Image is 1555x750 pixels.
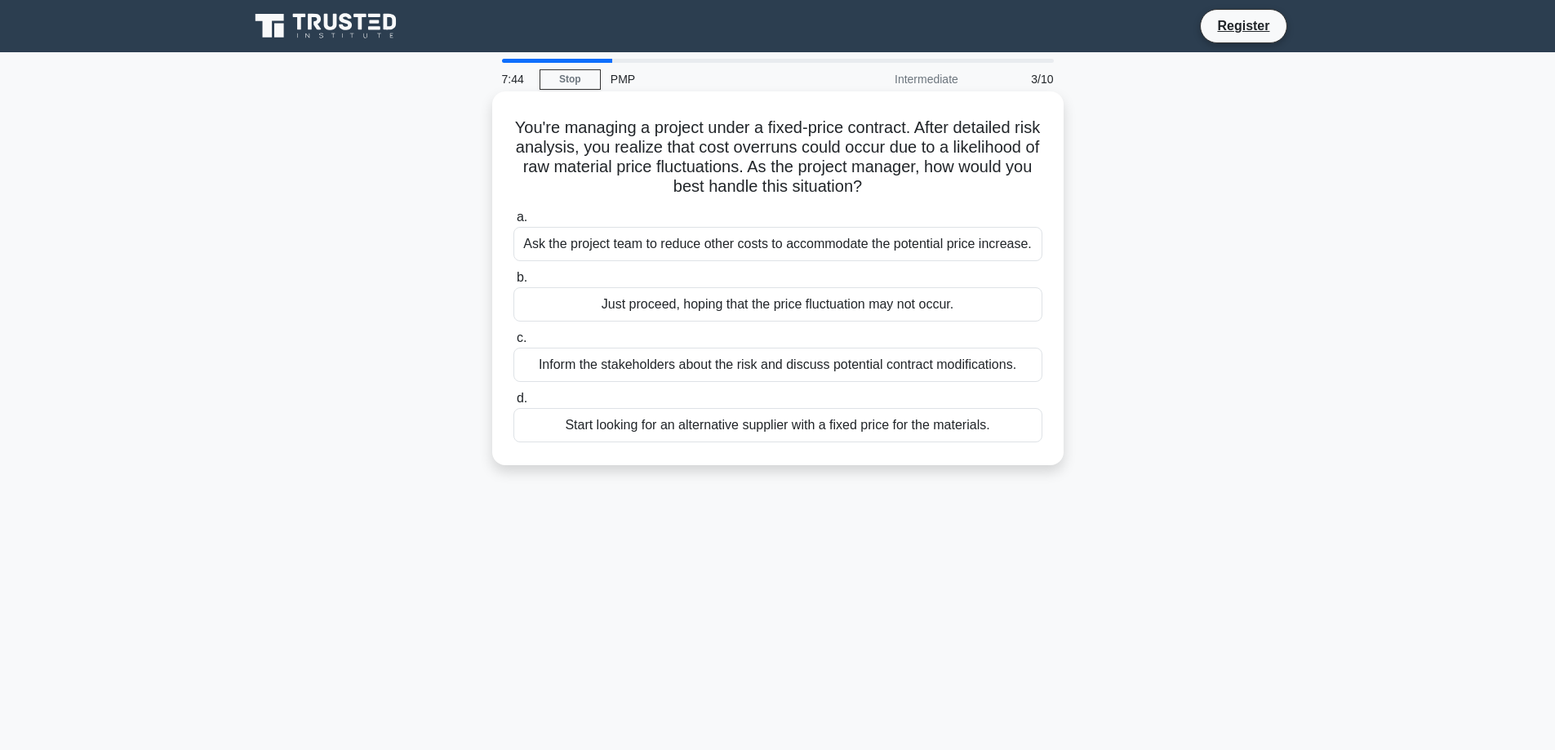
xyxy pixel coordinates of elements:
[513,408,1042,442] div: Start looking for an alternative supplier with a fixed price for the materials.
[513,287,1042,322] div: Just proceed, hoping that the price fluctuation may not occur.
[517,210,527,224] span: a.
[540,69,601,90] a: Stop
[825,63,968,95] div: Intermediate
[517,331,526,344] span: c.
[512,118,1044,197] h5: You're managing a project under a fixed-price contract. After detailed risk analysis, you realize...
[492,63,540,95] div: 7:44
[517,391,527,405] span: d.
[968,63,1064,95] div: 3/10
[1207,16,1279,36] a: Register
[517,270,527,284] span: b.
[601,63,825,95] div: PMP
[513,348,1042,382] div: Inform the stakeholders about the risk and discuss potential contract modifications.
[513,227,1042,261] div: Ask the project team to reduce other costs to accommodate the potential price increase.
